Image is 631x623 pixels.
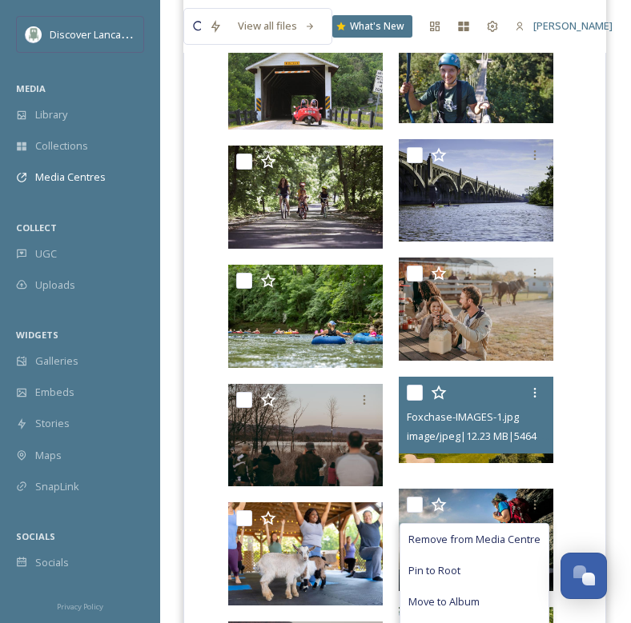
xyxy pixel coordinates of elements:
[407,409,519,424] span: Foxchase-IMAGES-1.jpg
[16,530,55,542] span: SOCIALS
[399,258,553,361] img: OldWindMillFarm_Fall_GabeM_FullSize (27).jpg
[228,384,383,487] img: 2023_SnowGeese_GabeM (2).jpg
[35,278,75,293] span: Uploads
[35,107,67,122] span: Library
[399,139,553,242] img: 2021-Kayaking-Susquehanna River-Lancaster PA-BDonnelly (3).jpg
[408,594,480,609] span: Move to Album
[408,563,460,578] span: Pin to Root
[26,26,42,42] img: discoverlancaster_logo.jpeg
[228,502,383,605] img: 2023-Meetings Activities-Goat Yoga-Amish Farm and House (112).jpg
[408,532,541,547] span: Remove from Media Centre
[16,82,46,94] span: MEDIA
[35,416,70,431] span: Stories
[228,146,383,249] img: Biking-North West River Trail-Family-Summer (6).jpg
[16,329,58,341] span: WIDGETS
[57,596,103,615] a: Privacy Policy
[50,26,140,42] span: Discover Lancaster
[35,555,69,570] span: Socials
[35,138,88,154] span: Collections
[35,385,74,400] span: Embeds
[228,265,383,368] img: 2025_Sickmans Mill Outfitters_Outdoor Adventure_Lancaster PA (6).jpg
[228,27,383,130] img: IMG_2689.JPG
[35,246,57,262] span: UGC
[332,15,412,38] a: What's New
[399,489,553,591] img: Outdoor1.jpg
[561,553,607,599] button: Open Chat
[533,18,613,33] span: [PERSON_NAME]
[57,601,103,612] span: Privacy Policy
[35,170,106,185] span: Media Centres
[507,10,621,42] a: [PERSON_NAME]
[35,353,78,369] span: Galleries
[230,10,324,42] a: View all files
[407,428,565,443] span: image/jpeg | 12.23 MB | 5464 x 3070
[16,222,57,234] span: COLLECT
[399,20,553,123] img: Aerial Zipline Bridge Summer Staff.jpg
[35,479,79,494] span: SnapLink
[35,448,62,463] span: Maps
